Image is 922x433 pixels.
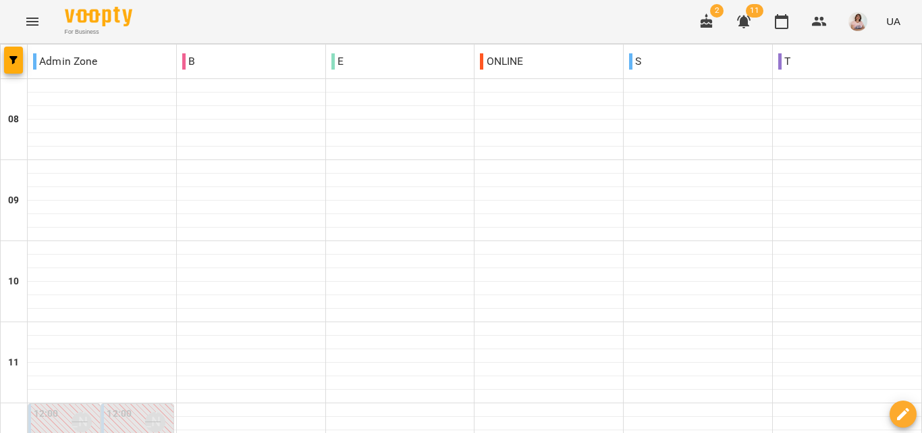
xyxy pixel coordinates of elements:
span: 2 [710,4,724,18]
h6: 11 [8,355,19,370]
h6: 08 [8,112,19,127]
img: a9a10fb365cae81af74a091d218884a8.jpeg [848,12,867,31]
p: T [778,53,790,70]
button: Menu [16,5,49,38]
p: Admin Zone [33,53,98,70]
p: ONLINE [480,53,523,70]
span: 11 [746,4,763,18]
p: B [182,53,195,70]
button: UA [881,9,906,34]
label: 12:00 [34,407,59,422]
span: UA [886,14,900,28]
img: Voopty Logo [65,7,132,26]
span: For Business [65,28,132,36]
p: E [331,53,344,70]
h6: 09 [8,193,19,208]
div: Анастасія Сидорук [145,412,165,432]
div: Олександра Турейська [72,412,92,432]
p: S [629,53,641,70]
h6: 10 [8,274,19,289]
label: 12:00 [107,407,132,422]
